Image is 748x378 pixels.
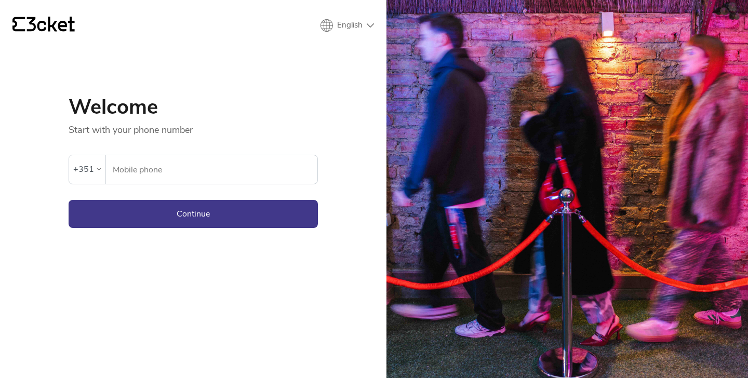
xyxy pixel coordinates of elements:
[106,155,317,184] label: Mobile phone
[112,155,317,184] input: Mobile phone
[69,97,318,117] h1: Welcome
[69,117,318,136] p: Start with your phone number
[12,17,75,34] a: {' '}
[12,17,25,32] g: {' '}
[73,161,94,177] div: +351
[69,200,318,228] button: Continue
